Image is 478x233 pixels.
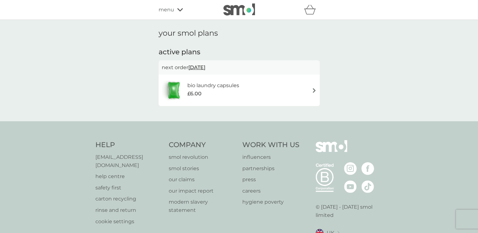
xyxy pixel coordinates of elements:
p: next order [162,63,317,72]
img: visit the smol Instagram page [344,162,357,175]
a: hygiene poverty [242,198,300,206]
img: bio laundry capsules [162,79,186,101]
a: modern slavery statement [169,198,236,214]
div: basket [304,3,320,16]
h4: Help [95,140,163,150]
a: press [242,176,300,184]
h6: bio laundry capsules [187,81,239,90]
h1: your smol plans [159,29,320,38]
a: careers [242,187,300,195]
h4: Company [169,140,236,150]
img: smol [316,140,347,162]
a: rinse and return [95,206,163,214]
a: [EMAIL_ADDRESS][DOMAIN_NAME] [95,153,163,169]
img: visit the smol Facebook page [361,162,374,175]
img: visit the smol Tiktok page [361,180,374,193]
a: partnerships [242,164,300,173]
a: smol stories [169,164,236,173]
a: our claims [169,176,236,184]
a: cookie settings [95,218,163,226]
img: smol [223,3,255,15]
h2: active plans [159,47,320,57]
span: £6.00 [187,90,202,98]
img: arrow right [312,88,317,93]
a: smol revolution [169,153,236,161]
a: carton recycling [95,195,163,203]
a: influencers [242,153,300,161]
span: [DATE] [188,61,205,74]
h4: Work With Us [242,140,300,150]
p: © [DATE] - [DATE] smol limited [316,203,383,219]
a: safety first [95,184,163,192]
span: menu [159,6,174,14]
img: visit the smol Youtube page [344,180,357,193]
a: our impact report [169,187,236,195]
a: help centre [95,172,163,181]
